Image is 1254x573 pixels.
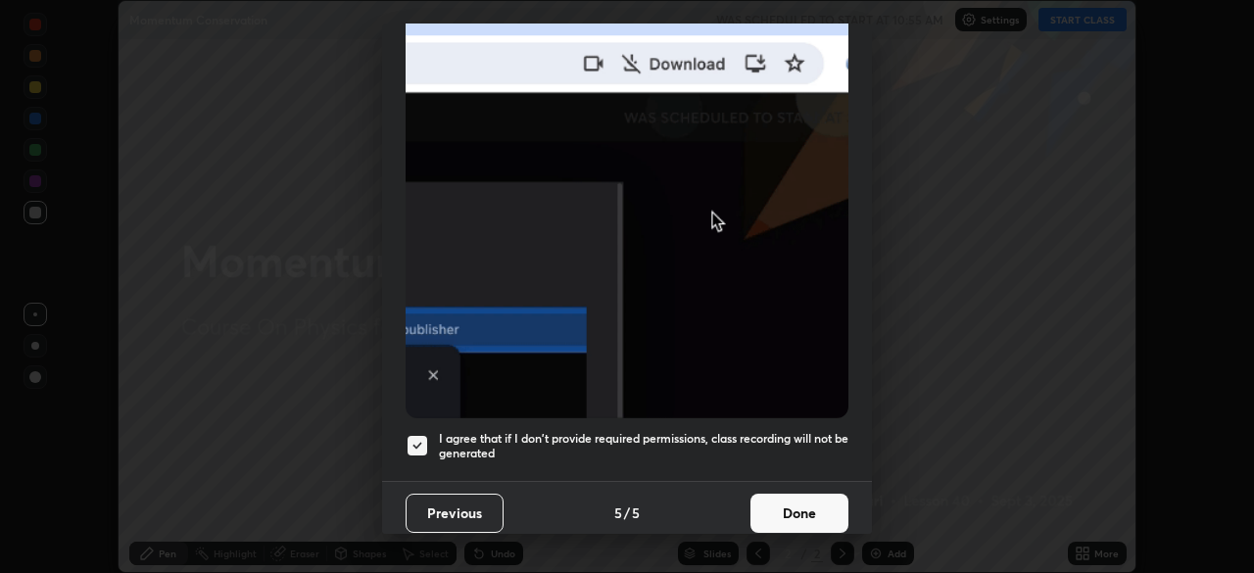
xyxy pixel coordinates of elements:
[406,494,504,533] button: Previous
[614,502,622,523] h4: 5
[750,494,848,533] button: Done
[624,502,630,523] h4: /
[632,502,640,523] h4: 5
[439,431,848,461] h5: I agree that if I don't provide required permissions, class recording will not be generated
